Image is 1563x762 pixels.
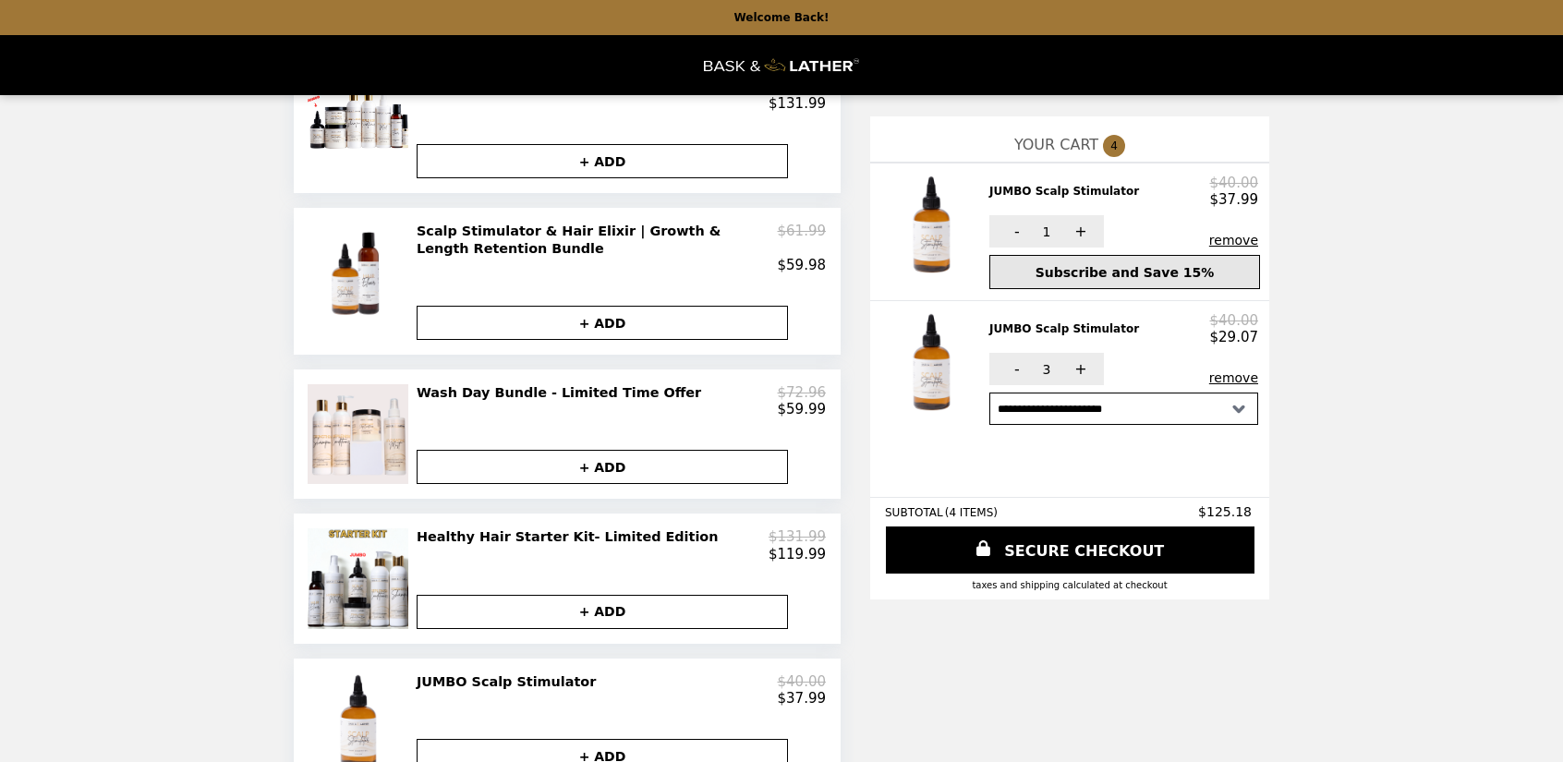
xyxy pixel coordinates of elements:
[945,506,998,519] span: ( 4 ITEMS )
[733,11,829,24] p: Welcome Back!
[1198,504,1254,519] span: $125.18
[417,306,788,340] button: + ADD
[778,690,827,707] p: $37.99
[417,673,603,690] h2: JUMBO Scalp Stimulator
[1209,370,1258,385] button: remove
[1043,362,1051,377] span: 3
[1053,215,1104,248] button: +
[1210,191,1259,208] p: $37.99
[778,384,827,401] p: $72.96
[417,528,726,545] h2: Healthy Hair Starter Kit- Limited Edition
[778,673,827,690] p: $40.00
[769,528,826,545] p: $131.99
[1210,329,1259,345] p: $29.07
[1014,136,1098,153] span: YOUR CART
[1103,135,1125,157] span: 4
[307,223,415,326] img: Scalp Stimulator & Hair Elixir | Growth & Length Retention Bundle
[778,223,827,257] p: $61.99
[308,384,412,484] img: Wash Day Bundle - Limited Time Offer
[308,528,412,628] img: Healthy Hair Starter Kit- Limited Edition
[704,46,859,84] img: Brand Logo
[886,526,1254,574] a: SECURE CHECKOUT
[989,353,1040,385] button: -
[417,595,788,629] button: + ADD
[1209,233,1258,248] button: remove
[879,312,987,416] img: JUMBO Scalp Stimulator
[989,393,1258,425] select: Select a subscription option
[1210,312,1259,329] p: $40.00
[1043,224,1051,239] span: 1
[885,580,1254,590] div: Taxes and Shipping calculated at checkout
[417,144,788,178] button: + ADD
[989,255,1260,289] button: Subscribe and Save 15%
[1053,353,1104,385] button: +
[417,450,788,484] button: + ADD
[885,506,945,519] span: SUBTOTAL
[778,401,827,417] p: $59.99
[1210,175,1259,191] p: $40.00
[989,321,1146,337] h2: JUMBO Scalp Stimulator
[417,384,709,401] h2: Wash Day Bundle - Limited Time Offer
[778,257,827,273] p: $59.98
[879,175,987,278] img: JUMBO Scalp Stimulator
[417,223,778,257] h2: Scalp Stimulator & Hair Elixir | Growth & Length Retention Bundle
[989,215,1040,248] button: -
[989,183,1146,200] h2: JUMBO Scalp Stimulator
[769,546,826,562] p: $119.99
